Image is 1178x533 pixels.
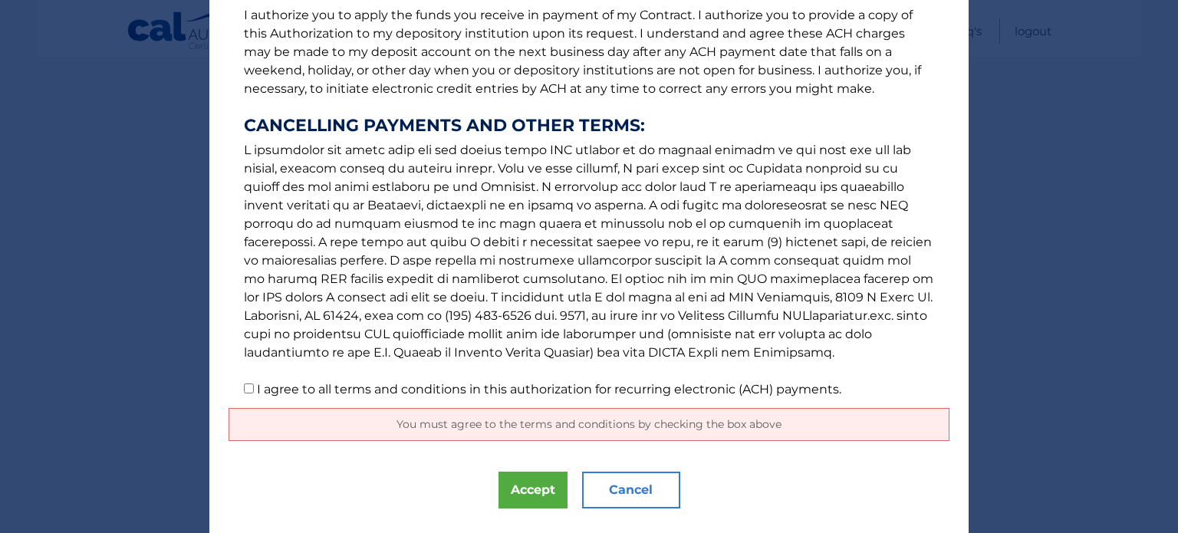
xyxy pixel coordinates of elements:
label: I agree to all terms and conditions in this authorization for recurring electronic (ACH) payments. [257,382,841,396]
button: Cancel [582,472,680,508]
span: You must agree to the terms and conditions by checking the box above [397,417,781,431]
button: Accept [499,472,568,508]
strong: CANCELLING PAYMENTS AND OTHER TERMS: [244,117,934,135]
